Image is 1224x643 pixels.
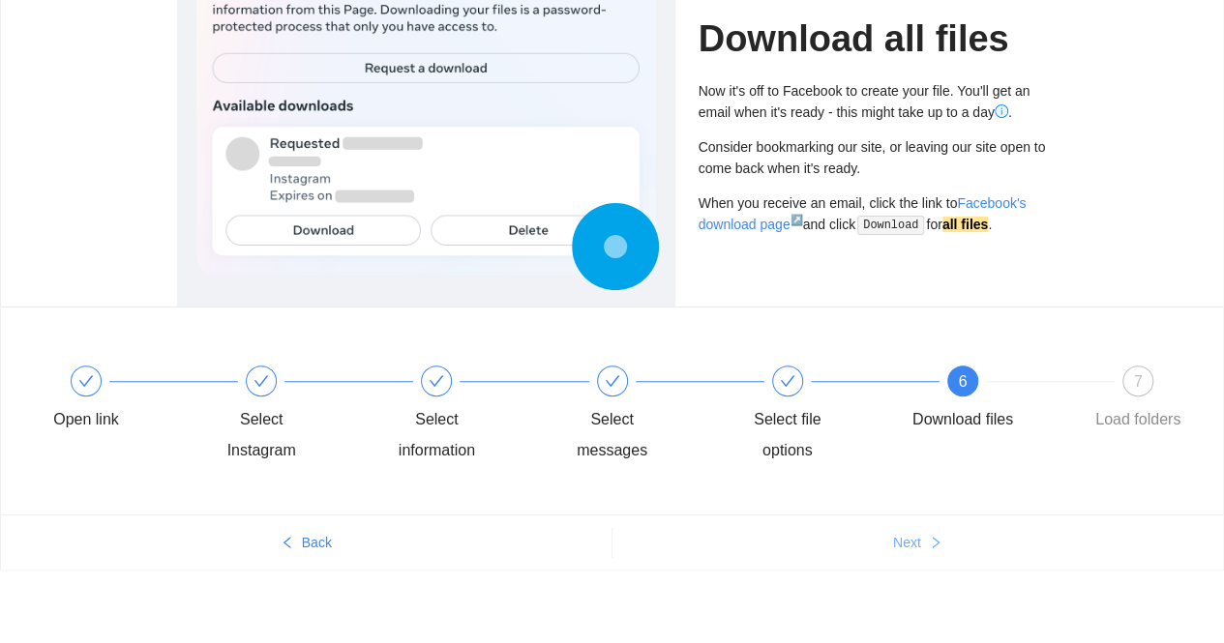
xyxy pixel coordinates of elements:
[556,404,669,466] div: Select messages
[790,214,802,225] sup: ↗
[942,217,988,232] strong: all files
[380,365,555,466] div: Select information
[912,404,1013,435] div: Download files
[612,527,1224,558] button: Nextright
[556,365,731,466] div: Select messages
[1095,404,1180,435] div: Load folders
[731,365,907,466] div: Select file options
[78,373,94,389] span: check
[1082,365,1194,435] div: 7Load folders
[205,365,380,466] div: Select Instagram
[780,373,795,389] span: check
[893,532,921,553] span: Next
[857,216,924,235] code: Download
[699,136,1048,179] div: Consider bookmarking our site, or leaving our site open to come back when it's ready.
[958,373,967,390] span: 6
[302,532,332,553] span: Back
[699,195,1027,232] a: Facebook's download page↗
[731,404,844,466] div: Select file options
[907,365,1082,435] div: 6Download files
[699,192,1048,236] div: When you receive an email, click the link to and click for .
[699,80,1048,123] div: Now it's off to Facebook to create your file. You'll get an email when it's ready - this might ta...
[30,365,205,435] div: Open link
[1,527,612,558] button: leftBack
[995,104,1008,118] span: info-circle
[429,373,444,389] span: check
[380,404,493,466] div: Select information
[205,404,317,466] div: Select Instagram
[929,536,942,551] span: right
[605,373,620,389] span: check
[254,373,269,389] span: check
[1134,373,1143,390] span: 7
[281,536,294,551] span: left
[699,16,1048,62] h1: Download all files
[53,404,119,435] div: Open link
